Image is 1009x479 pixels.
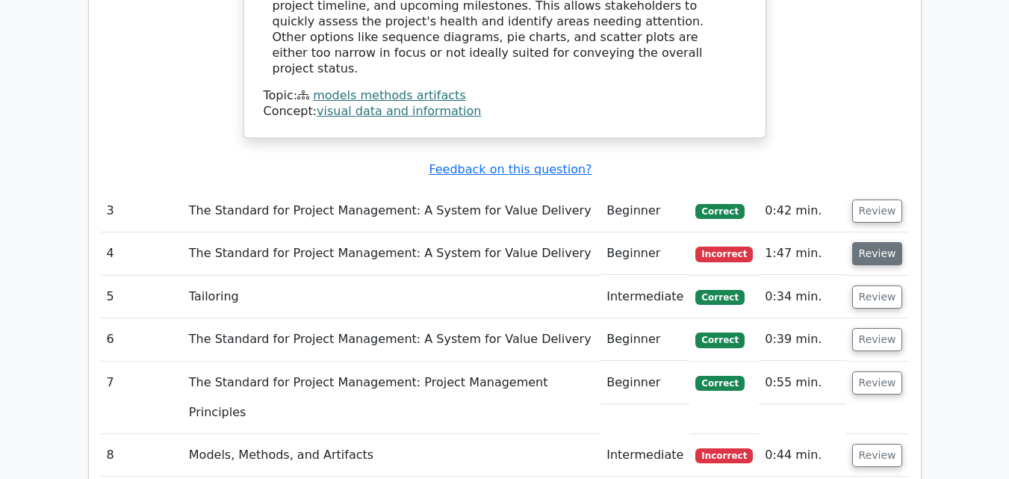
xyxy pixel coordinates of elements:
div: Topic: [264,88,746,104]
td: 7 [101,362,183,434]
td: The Standard for Project Management: Project Management Principles [183,362,600,434]
td: Intermediate [600,276,689,318]
td: Intermediate [600,434,689,477]
td: The Standard for Project Management: A System for Value Delivery [183,232,600,275]
button: Review [852,444,903,467]
a: models methods artifacts [313,88,465,102]
td: Beginner [600,190,689,232]
td: Tailoring [183,276,600,318]
span: Correct [695,204,744,219]
td: Models, Methods, and Artifacts [183,434,600,477]
a: visual data and information [317,104,481,118]
span: Correct [695,290,744,305]
td: 1:47 min. [759,232,845,275]
span: Incorrect [695,448,753,463]
td: 5 [101,276,183,318]
td: 0:39 min. [759,318,845,361]
button: Review [852,242,903,265]
td: 0:42 min. [759,190,845,232]
td: 3 [101,190,183,232]
td: 4 [101,232,183,275]
td: 0:44 min. [759,434,845,477]
button: Review [852,371,903,395]
td: 0:34 min. [759,276,845,318]
div: Concept: [264,104,746,120]
td: Beginner [600,232,689,275]
td: 8 [101,434,183,477]
td: 6 [101,318,183,361]
span: Correct [695,376,744,391]
a: Feedback on this question? [429,162,592,176]
button: Review [852,328,903,351]
td: 0:55 min. [759,362,845,404]
td: Beginner [600,362,689,404]
td: The Standard for Project Management: A System for Value Delivery [183,318,600,361]
td: Beginner [600,318,689,361]
button: Review [852,285,903,309]
span: Incorrect [695,247,753,262]
span: Correct [695,333,744,347]
td: The Standard for Project Management: A System for Value Delivery [183,190,600,232]
button: Review [852,200,903,223]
